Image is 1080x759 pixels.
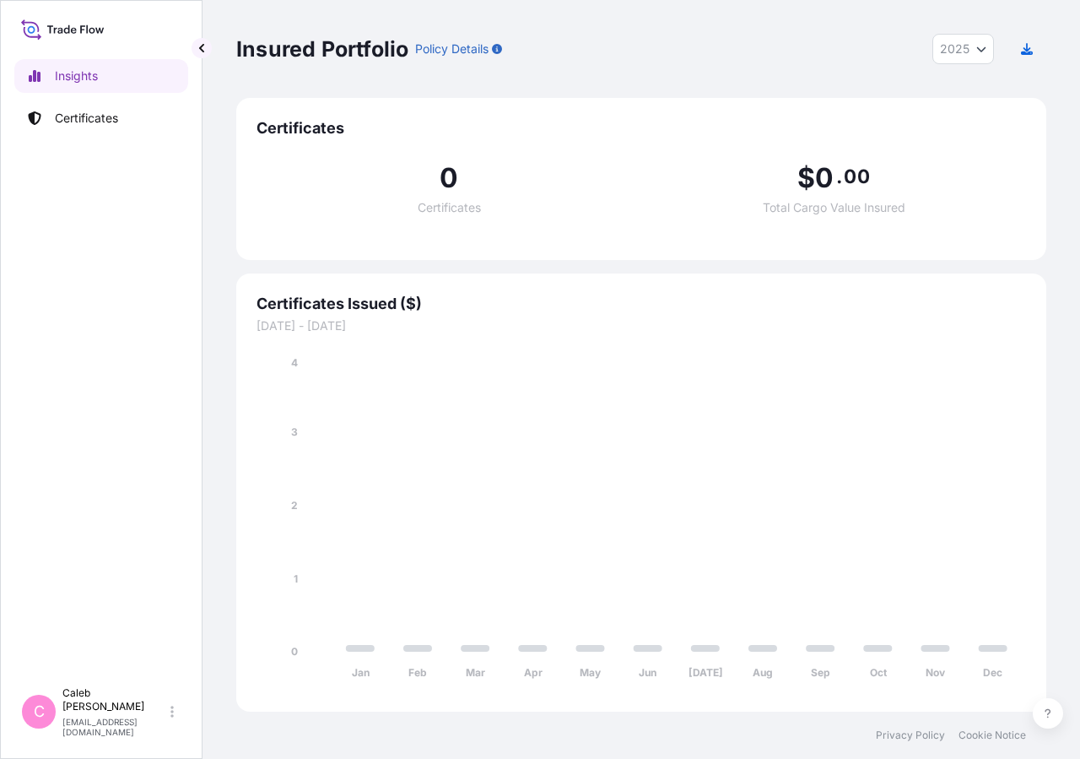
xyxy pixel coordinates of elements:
span: . [836,170,842,183]
p: Policy Details [415,41,489,57]
a: Insights [14,59,188,93]
span: [DATE] - [DATE] [256,317,1026,334]
span: Certificates Issued ($) [256,294,1026,314]
button: Year Selector [932,34,994,64]
tspan: Dec [983,666,1002,679]
tspan: Sep [811,666,830,679]
tspan: Mar [466,666,485,679]
p: Insured Portfolio [236,35,408,62]
tspan: Oct [870,666,888,679]
a: Privacy Policy [876,729,945,742]
tspan: 4 [291,356,298,369]
tspan: Jun [639,666,656,679]
p: Insights [55,68,98,84]
p: Caleb [PERSON_NAME] [62,686,167,713]
span: $ [797,165,815,192]
tspan: May [580,666,602,679]
span: 0 [815,165,834,192]
span: Certificates [418,202,481,214]
span: 2025 [940,41,969,57]
tspan: Feb [408,666,427,679]
tspan: Nov [926,666,946,679]
tspan: 2 [291,499,298,512]
span: 0 [440,165,458,192]
span: 00 [844,170,869,183]
tspan: Jan [352,666,370,679]
tspan: 1 [294,572,298,585]
span: Certificates [256,118,1026,138]
tspan: [DATE] [688,666,723,679]
tspan: Apr [524,666,543,679]
tspan: 3 [291,426,298,438]
a: Cookie Notice [958,729,1026,742]
tspan: Aug [753,666,773,679]
span: Total Cargo Value Insured [763,202,905,214]
p: Certificates [55,110,118,127]
p: [EMAIL_ADDRESS][DOMAIN_NAME] [62,717,167,737]
tspan: 0 [291,645,298,658]
a: Certificates [14,101,188,135]
span: C [34,703,45,720]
